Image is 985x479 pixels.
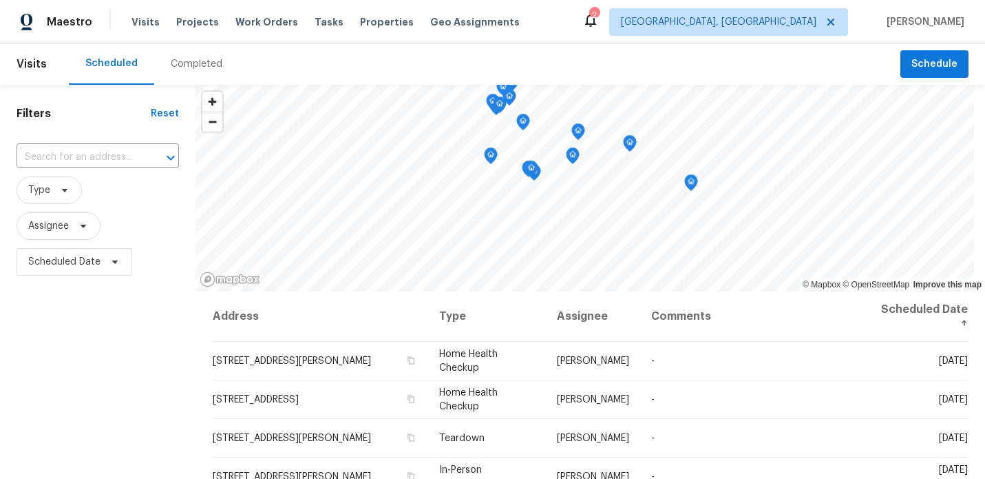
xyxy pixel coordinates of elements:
a: OpenStreetMap [843,280,909,289]
div: Map marker [571,123,585,145]
button: Copy Address [405,393,417,405]
span: [PERSON_NAME] [557,395,629,405]
span: Work Orders [235,15,298,29]
span: [PERSON_NAME] [557,434,629,443]
button: Open [161,148,180,167]
a: Mapbox [803,280,840,289]
span: - [651,434,655,443]
div: Map marker [684,174,698,196]
div: Map marker [623,135,637,156]
div: Reset [151,107,179,121]
div: Map marker [516,114,530,135]
a: Mapbox homepage [200,272,260,287]
span: Schedule [911,56,957,73]
div: Scheduled [85,57,138,70]
span: [STREET_ADDRESS][PERSON_NAME] [213,356,371,366]
canvas: Map [195,85,974,292]
span: Teardown [439,434,485,443]
th: Scheduled Date ↑ [867,292,968,342]
span: [DATE] [939,395,968,405]
span: Properties [360,15,414,29]
span: [STREET_ADDRESS] [213,395,299,405]
span: Tasks [315,17,343,27]
div: Map marker [496,79,510,101]
th: Type [428,292,546,342]
button: Copy Address [405,431,417,444]
span: Home Health Checkup [439,349,498,373]
div: Map marker [484,147,498,169]
button: Zoom in [202,92,222,112]
div: Map marker [525,161,538,182]
div: Map marker [493,96,507,118]
span: - [651,395,655,405]
div: Map marker [486,94,500,115]
div: 2 [589,8,599,22]
h1: Filters [17,107,151,121]
button: Copy Address [405,354,417,367]
input: Search for an address... [17,147,140,168]
div: Map marker [522,161,536,182]
span: [PERSON_NAME] [881,15,964,29]
a: Improve this map [913,280,982,289]
span: Home Health Checkup [439,388,498,411]
div: Completed [171,57,222,71]
span: Geo Assignments [430,15,520,29]
span: Maestro [47,15,92,29]
span: Projects [176,15,219,29]
span: Scheduled Date [28,255,100,269]
span: Visits [131,15,160,29]
span: [GEOGRAPHIC_DATA], [GEOGRAPHIC_DATA] [621,15,816,29]
button: Schedule [900,50,968,79]
span: [DATE] [939,434,968,443]
th: Address [212,292,428,342]
span: Visits [17,49,47,79]
span: [PERSON_NAME] [557,356,629,366]
th: Comments [640,292,867,342]
span: [STREET_ADDRESS][PERSON_NAME] [213,434,371,443]
div: Map marker [566,147,580,169]
span: [DATE] [939,356,968,366]
div: Map marker [505,75,518,96]
th: Assignee [546,292,640,342]
span: Assignee [28,219,69,233]
button: Zoom out [202,112,222,132]
span: - [651,356,655,366]
span: Type [28,183,50,197]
